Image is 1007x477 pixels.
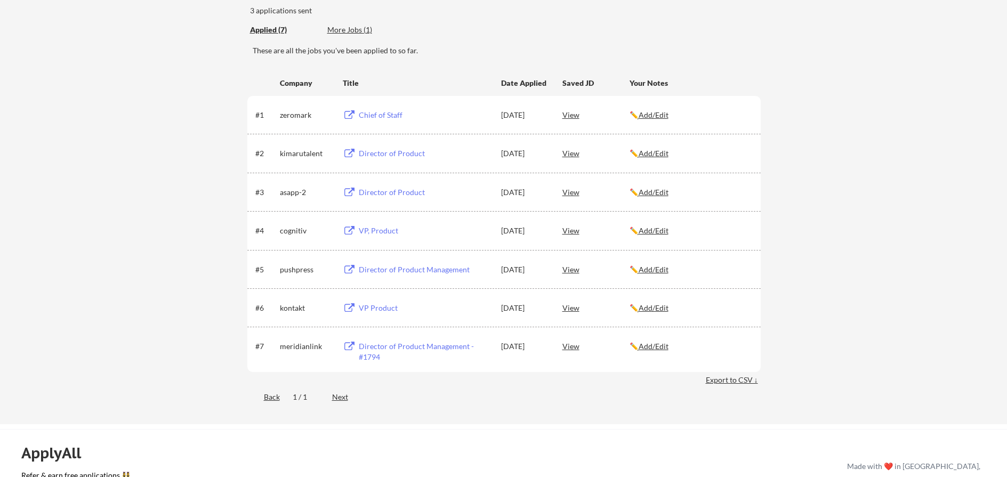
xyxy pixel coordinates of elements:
[562,260,630,279] div: View
[501,78,548,88] div: Date Applied
[250,25,319,35] div: Applied (7)
[327,25,406,36] div: These are job applications we think you'd be a good fit for, but couldn't apply you to automatica...
[255,225,276,236] div: #4
[359,148,491,159] div: Director of Product
[359,225,491,236] div: VP, Product
[255,303,276,313] div: #6
[501,187,548,198] div: [DATE]
[293,392,319,402] div: 1 / 1
[639,342,668,351] u: Add/Edit
[255,341,276,352] div: #7
[630,341,751,352] div: ✏️
[639,110,668,119] u: Add/Edit
[250,25,319,36] div: These are all the jobs you've been applied to so far.
[280,78,333,88] div: Company
[359,341,491,362] div: Director of Product Management - #1794
[501,264,548,275] div: [DATE]
[639,149,668,158] u: Add/Edit
[501,341,548,352] div: [DATE]
[630,187,751,198] div: ✏️
[562,73,630,92] div: Saved JD
[639,226,668,235] u: Add/Edit
[280,110,333,120] div: zeromark
[247,392,280,402] div: Back
[327,25,406,35] div: More Jobs (1)
[630,78,751,88] div: Your Notes
[501,225,548,236] div: [DATE]
[280,187,333,198] div: asapp-2
[562,182,630,201] div: View
[630,148,751,159] div: ✏️
[280,303,333,313] div: kontakt
[280,341,333,352] div: meridianlink
[359,264,491,275] div: Director of Product Management
[639,265,668,274] u: Add/Edit
[630,303,751,313] div: ✏️
[21,444,93,462] div: ApplyAll
[359,110,491,120] div: Chief of Staff
[255,187,276,198] div: #3
[501,303,548,313] div: [DATE]
[562,143,630,163] div: View
[253,45,761,56] div: These are all the jobs you've been applied to so far.
[630,264,751,275] div: ✏️
[280,225,333,236] div: cognitiv
[250,5,456,16] div: 3 applications sent
[630,225,751,236] div: ✏️
[562,221,630,240] div: View
[332,392,360,402] div: Next
[501,110,548,120] div: [DATE]
[359,187,491,198] div: Director of Product
[639,188,668,197] u: Add/Edit
[280,148,333,159] div: kimarutalent
[562,298,630,317] div: View
[343,78,491,88] div: Title
[630,110,751,120] div: ✏️
[280,264,333,275] div: pushpress
[639,303,668,312] u: Add/Edit
[562,336,630,355] div: View
[359,303,491,313] div: VP Product
[706,375,761,385] div: Export to CSV ↓
[255,110,276,120] div: #1
[255,148,276,159] div: #2
[255,264,276,275] div: #5
[562,105,630,124] div: View
[501,148,548,159] div: [DATE]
